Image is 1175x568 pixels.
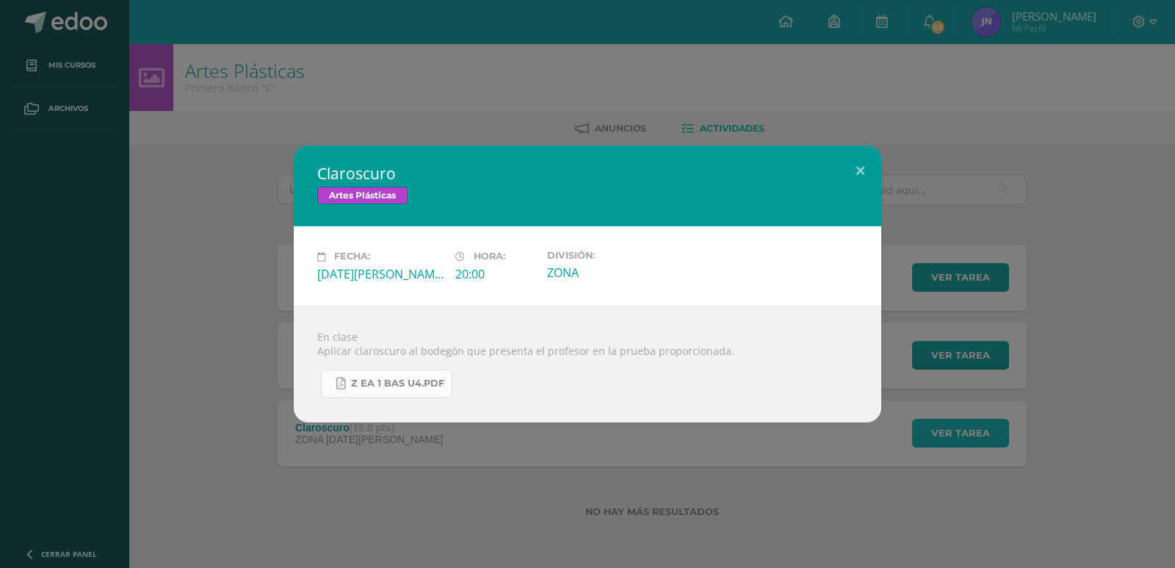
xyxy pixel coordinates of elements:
h2: Claroscuro [317,163,858,184]
div: En clase Aplicar claroscuro al bodegón que presenta el profesor en la prueba proporcionada. [294,306,881,423]
div: ZONA [547,265,673,281]
div: 20:00 [455,266,535,282]
span: Artes Plásticas [317,187,408,204]
span: Hora: [474,251,505,262]
a: Z eA 1 Bas U4.pdf [321,370,452,398]
div: [DATE][PERSON_NAME] [317,266,444,282]
span: Fecha: [334,251,370,262]
button: Close (Esc) [839,145,881,195]
span: Z eA 1 Bas U4.pdf [351,378,444,389]
label: División: [547,250,673,261]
